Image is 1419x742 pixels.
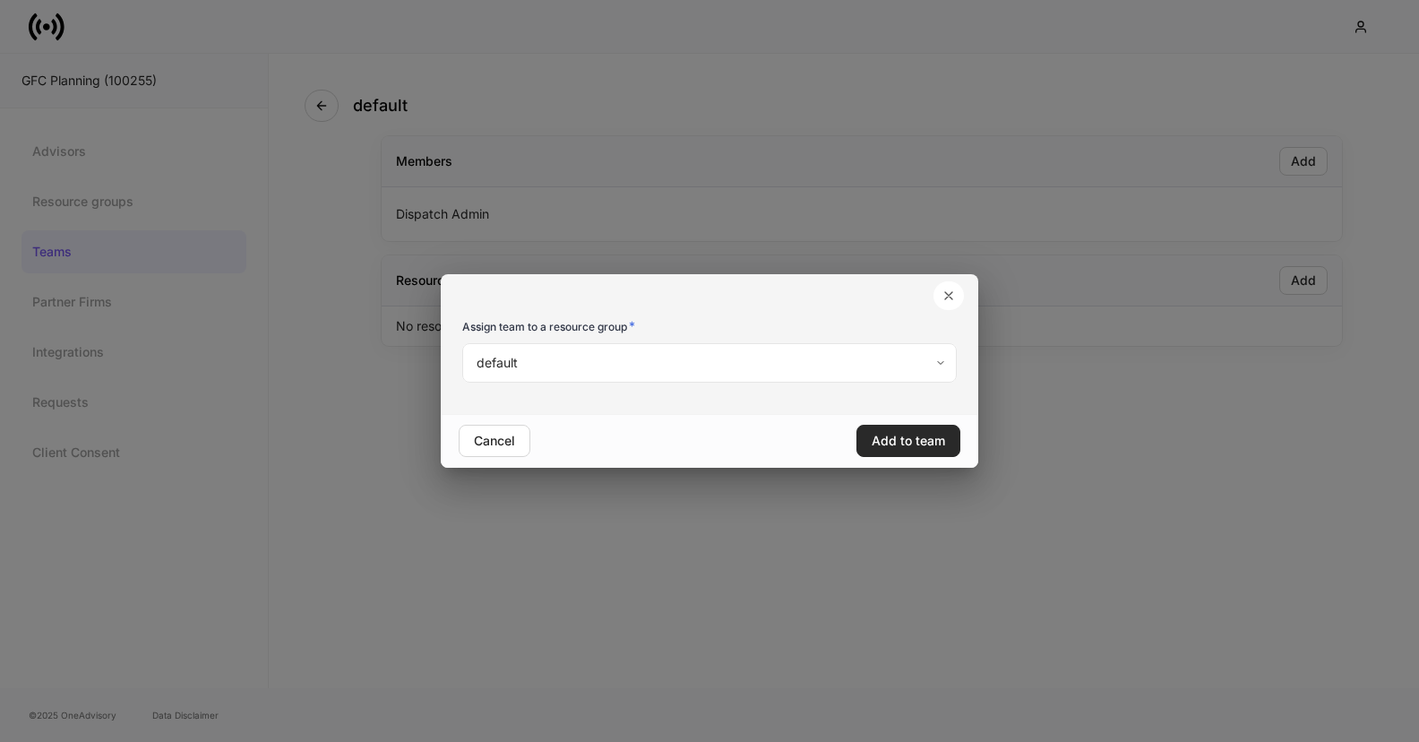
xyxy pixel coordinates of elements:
[872,435,945,447] div: Add to team
[459,425,530,457] button: Cancel
[856,425,960,457] button: Add to team
[462,343,956,383] div: default
[462,317,635,335] h6: Assign team to a resource group
[474,435,515,447] div: Cancel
